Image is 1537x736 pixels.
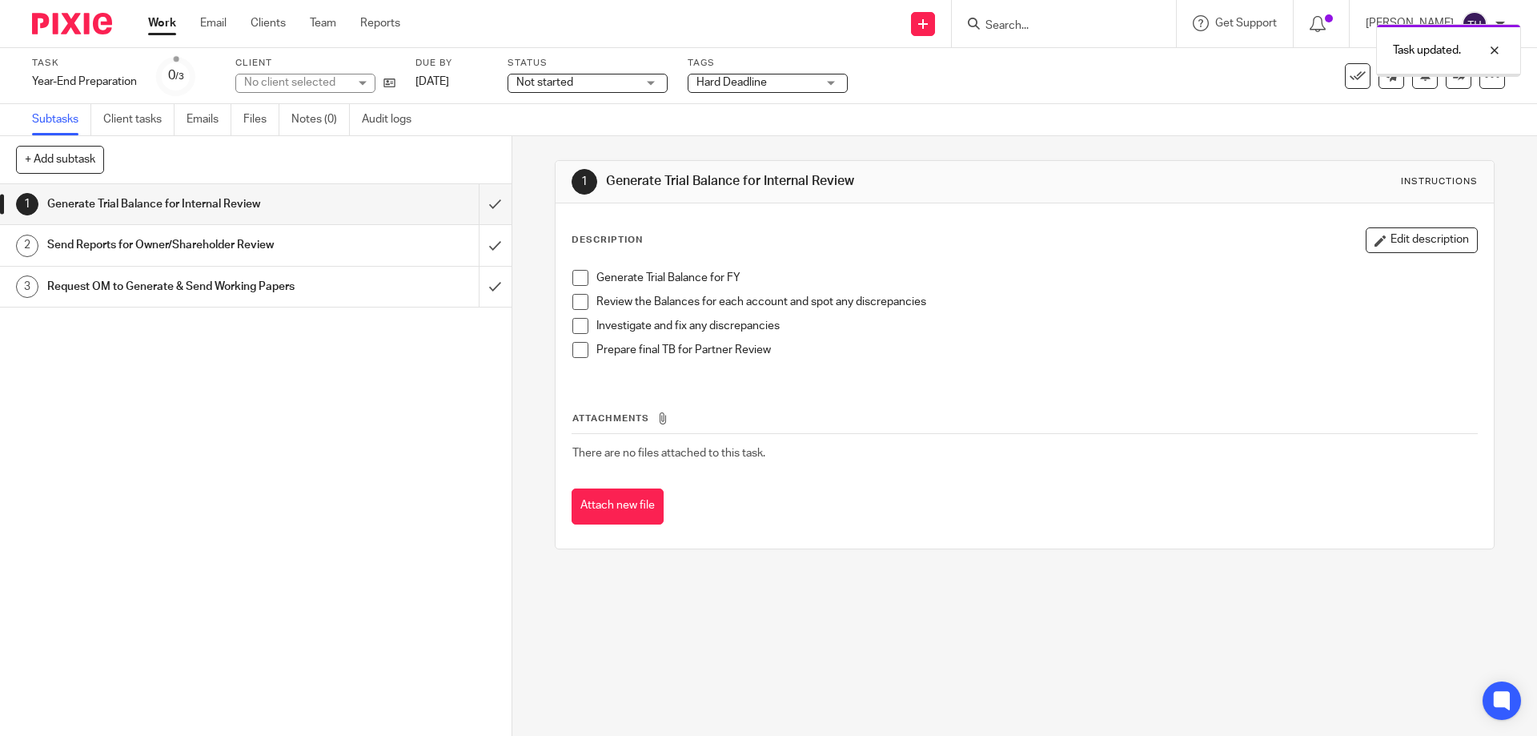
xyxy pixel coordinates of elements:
[508,57,668,70] label: Status
[310,15,336,31] a: Team
[1462,11,1487,37] img: svg%3E
[187,104,231,135] a: Emails
[606,173,1059,190] h1: Generate Trial Balance for Internal Review
[415,57,488,70] label: Due by
[47,192,324,216] h1: Generate Trial Balance for Internal Review
[16,275,38,298] div: 3
[103,104,175,135] a: Client tasks
[47,233,324,257] h1: Send Reports for Owner/Shareholder Review
[572,448,765,459] span: There are no files attached to this task.
[235,57,395,70] label: Client
[1393,42,1461,58] p: Task updated.
[200,15,227,31] a: Email
[572,414,649,423] span: Attachments
[32,57,137,70] label: Task
[32,104,91,135] a: Subtasks
[596,294,1476,310] p: Review the Balances for each account and spot any discrepancies
[251,15,286,31] a: Clients
[362,104,423,135] a: Audit logs
[572,489,664,525] button: Attach new file
[148,15,176,31] a: Work
[516,77,573,88] span: Not started
[596,318,1476,334] p: Investigate and fix any discrepancies
[243,104,279,135] a: Files
[16,193,38,215] div: 1
[572,169,597,195] div: 1
[572,234,643,247] p: Description
[16,146,104,173] button: + Add subtask
[291,104,350,135] a: Notes (0)
[1366,227,1478,253] button: Edit description
[168,66,184,85] div: 0
[596,342,1476,358] p: Prepare final TB for Partner Review
[1401,175,1478,188] div: Instructions
[596,270,1476,286] p: Generate Trial Balance for FY
[696,77,767,88] span: Hard Deadline
[16,235,38,257] div: 2
[32,13,112,34] img: Pixie
[175,72,184,81] small: /3
[688,57,848,70] label: Tags
[244,74,348,90] div: No client selected
[47,275,324,299] h1: Request OM to Generate & Send Working Papers
[415,76,449,87] span: [DATE]
[32,74,137,90] div: Year-End Preparation
[360,15,400,31] a: Reports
